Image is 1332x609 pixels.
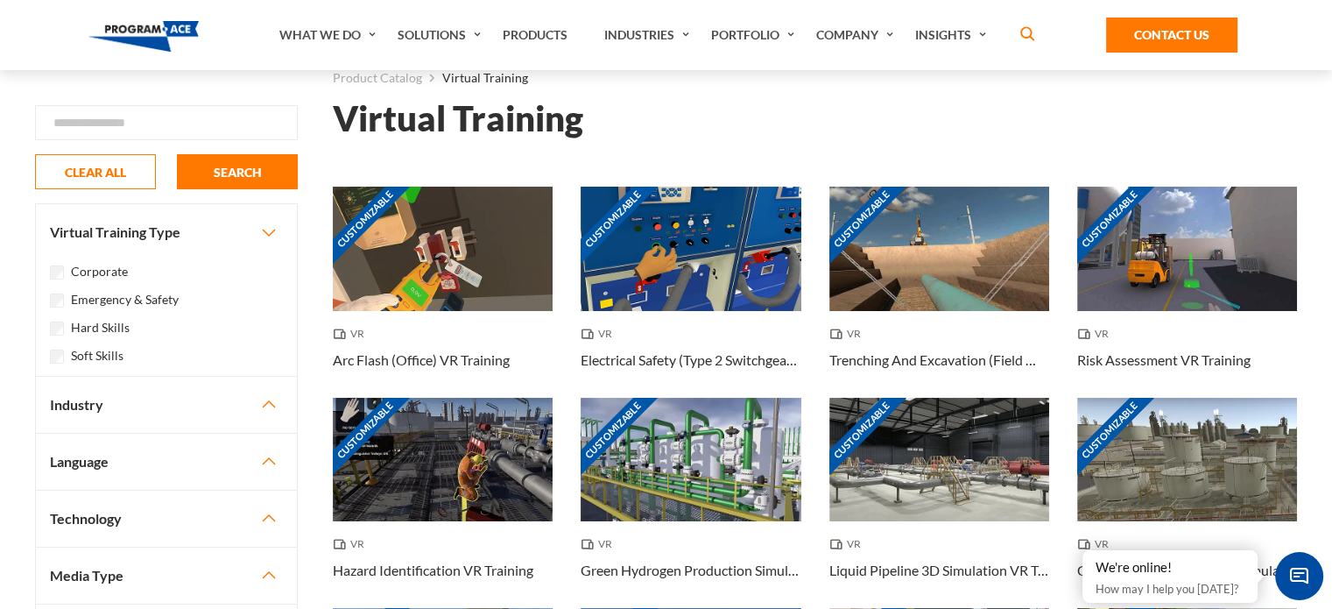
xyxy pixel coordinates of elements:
h3: Green Hydrogen Production Simulation VR Training [581,560,800,581]
span: VR [581,535,619,553]
label: Corporate [71,262,128,281]
label: Soft Skills [71,346,123,365]
button: Virtual Training Type [36,204,297,260]
span: VR [333,535,371,553]
span: VR [333,325,371,343]
input: Hard Skills [50,322,64,336]
a: Product Catalog [333,67,422,89]
span: Chat Widget [1275,552,1323,600]
a: Customizable Thumbnail - Arc Flash (Office) VR Training VR Arc Flash (Office) VR Training [333,187,553,397]
button: Language [36,434,297,490]
h3: Trenching And Excavation (Field Work) VR Training [829,350,1049,371]
img: Program-Ace [88,21,200,52]
span: VR [581,325,619,343]
div: We're online! [1096,559,1244,577]
a: Customizable Thumbnail - Hazard Identification VR Training VR Hazard Identification VR Training [333,398,553,608]
a: Customizable Thumbnail - Electrical Safety (Type 2 Switchgear) VR Training VR Electrical Safety (... [581,187,800,397]
h3: Risk Assessment VR Training [1077,350,1251,371]
label: Hard Skills [71,318,130,337]
nav: breadcrumb [333,67,1297,89]
a: Contact Us [1106,18,1237,53]
h1: Virtual Training [333,103,583,134]
span: VR [829,535,868,553]
li: Virtual Training [422,67,528,89]
span: VR [829,325,868,343]
button: Media Type [36,548,297,604]
input: Soft Skills [50,350,64,364]
button: Technology [36,491,297,547]
input: Emergency & Safety [50,294,64,308]
a: Customizable Thumbnail - Condensate Tank Farm 3D Simulation VR Training VR Condensate Tank Farm 3... [1077,398,1297,608]
h3: Condensate Tank Farm 3D Simulation VR Training [1077,560,1297,581]
h3: Arc Flash (Office) VR Training [333,350,510,371]
span: VR [1077,535,1116,553]
button: Industry [36,377,297,433]
a: Customizable Thumbnail - Liquid Pipeline 3D Simulation VR Training VR Liquid Pipeline 3D Simulati... [829,398,1049,608]
a: Customizable Thumbnail - Risk Assessment VR Training VR Risk Assessment VR Training [1077,187,1297,397]
a: Customizable Thumbnail - Green Hydrogen Production Simulation VR Training VR Green Hydrogen Produ... [581,398,800,608]
p: How may I help you [DATE]? [1096,578,1244,599]
span: VR [1077,325,1116,343]
h3: Hazard Identification VR Training [333,560,533,581]
label: Emergency & Safety [71,290,179,309]
button: CLEAR ALL [35,154,156,189]
h3: Electrical Safety (Type 2 Switchgear) VR Training [581,350,800,371]
input: Corporate [50,266,64,280]
h3: Liquid Pipeline 3D Simulation VR Training [829,560,1049,581]
a: Customizable Thumbnail - Trenching And Excavation (Field Work) VR Training VR Trenching And Excav... [829,187,1049,397]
